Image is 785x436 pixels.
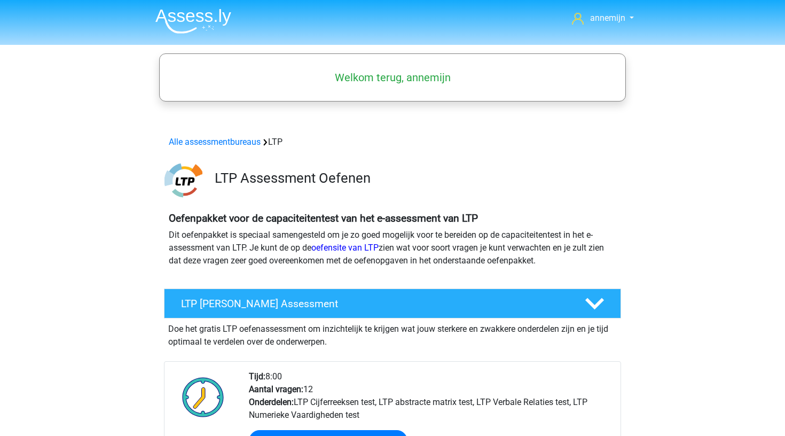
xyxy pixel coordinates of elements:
a: annemijn [568,12,638,25]
img: ltp.png [164,161,202,199]
b: Oefenpakket voor de capaciteitentest van het e-assessment van LTP [169,212,478,224]
b: Aantal vragen: [249,384,303,394]
h5: Welkom terug, annemijn [164,71,621,84]
a: Alle assessmentbureaus [169,137,261,147]
img: Assessly [155,9,231,34]
h4: LTP [PERSON_NAME] Assessment [181,298,568,310]
img: Klok [176,370,230,424]
h3: LTP Assessment Oefenen [215,170,613,186]
div: LTP [164,136,621,149]
b: Tijd: [249,371,265,381]
a: oefensite van LTP [311,243,379,253]
b: Onderdelen: [249,397,294,407]
p: Dit oefenpakket is speciaal samengesteld om je zo goed mogelijk voor te bereiden op de capaciteit... [169,229,616,267]
div: Doe het gratis LTP oefenassessment om inzichtelijk te krijgen wat jouw sterkere en zwakkere onder... [164,318,621,348]
span: annemijn [590,13,625,23]
a: LTP [PERSON_NAME] Assessment [160,289,625,318]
